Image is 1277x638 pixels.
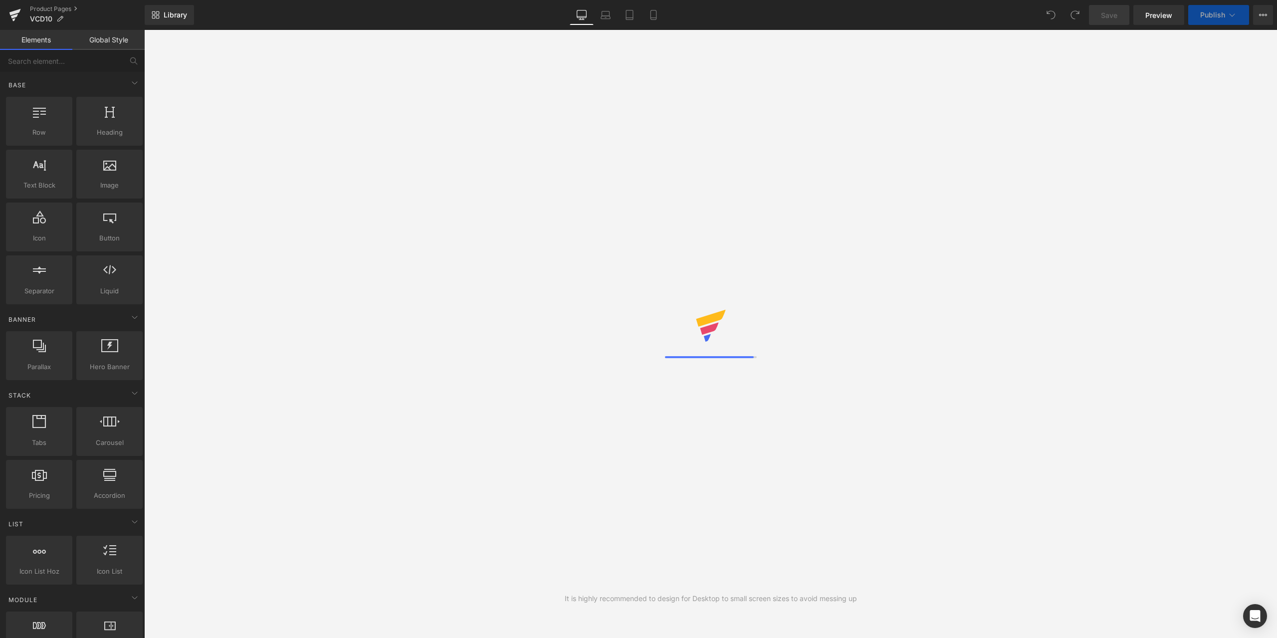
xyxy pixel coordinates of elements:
[7,595,38,605] span: Module
[9,233,69,243] span: Icon
[9,437,69,448] span: Tabs
[79,233,140,243] span: Button
[7,315,37,324] span: Banner
[164,10,187,19] span: Library
[9,127,69,138] span: Row
[7,391,32,400] span: Stack
[9,286,69,296] span: Separator
[1041,5,1061,25] button: Undo
[79,286,140,296] span: Liquid
[79,362,140,372] span: Hero Banner
[1200,11,1225,19] span: Publish
[594,5,618,25] a: Laptop
[1145,10,1172,20] span: Preview
[79,127,140,138] span: Heading
[1188,5,1249,25] button: Publish
[79,490,140,501] span: Accordion
[641,5,665,25] a: Mobile
[1133,5,1184,25] a: Preview
[79,180,140,191] span: Image
[9,566,69,577] span: Icon List Hoz
[30,15,52,23] span: VCD10
[9,490,69,501] span: Pricing
[72,30,145,50] a: Global Style
[9,362,69,372] span: Parallax
[565,593,857,604] div: It is highly recommended to design for Desktop to small screen sizes to avoid messing up
[1253,5,1273,25] button: More
[618,5,641,25] a: Tablet
[1101,10,1117,20] span: Save
[9,180,69,191] span: Text Block
[1243,604,1267,628] div: Open Intercom Messenger
[7,80,27,90] span: Base
[570,5,594,25] a: Desktop
[7,519,24,529] span: List
[79,566,140,577] span: Icon List
[1065,5,1085,25] button: Redo
[79,437,140,448] span: Carousel
[30,5,145,13] a: Product Pages
[145,5,194,25] a: New Library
